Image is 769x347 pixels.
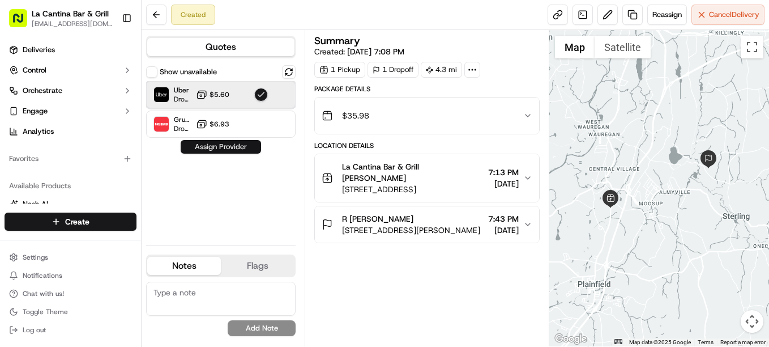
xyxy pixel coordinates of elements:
[51,108,186,120] div: Start new chat
[11,108,32,129] img: 1736555255976-a54dd68f-1ca7-489b-9aae-adbdc363a1c4
[347,46,404,57] span: [DATE] 7:08 PM
[5,61,136,79] button: Control
[85,176,89,185] span: •
[315,154,539,202] button: La Cantina Bar & Grill [PERSON_NAME][STREET_ADDRESS]7:13 PM[DATE]
[315,98,539,134] button: $35.98
[23,199,48,209] span: Nash AI
[9,199,132,209] a: Nash AI
[342,225,480,236] span: [STREET_ADDRESS][PERSON_NAME]
[5,213,136,231] button: Create
[488,213,519,225] span: 7:43 PM
[96,255,105,264] div: 💻
[23,176,32,185] img: 1736555255976-a54dd68f-1ca7-489b-9aae-adbdc363a1c4
[147,257,221,275] button: Notes
[342,110,369,121] span: $35.98
[342,184,484,195] span: [STREET_ADDRESS]
[555,36,595,58] button: Show street map
[741,310,763,333] button: Map camera controls
[314,46,404,57] span: Created:
[5,304,136,320] button: Toggle Theme
[11,45,206,64] p: Welcome 👋
[720,339,766,345] a: Report a map error
[154,87,169,102] img: Uber
[5,5,117,32] button: La Cantina Bar & Grill[EMAIL_ADDRESS][DOMAIN_NAME]
[5,286,136,302] button: Chat with us!
[552,332,589,346] img: Google
[196,89,229,100] button: $5.60
[5,82,136,100] button: Orchestrate
[23,253,87,265] span: Knowledge Base
[23,45,55,55] span: Deliveries
[65,216,89,227] span: Create
[314,36,360,46] h3: Summary
[176,145,206,159] button: See all
[368,62,418,78] div: 1 Dropoff
[23,86,62,96] span: Orchestrate
[221,257,294,275] button: Flags
[488,167,519,178] span: 7:13 PM
[691,5,764,25] button: CancelDelivery
[5,102,136,120] button: Engage
[91,176,114,185] span: [DATE]
[23,106,48,116] span: Engage
[342,161,484,184] span: La Cantina Bar & Grill [PERSON_NAME]
[595,36,651,58] button: Show satellite imagery
[488,225,519,236] span: [DATE]
[91,249,186,269] a: 💻API Documentation
[5,177,136,195] div: Available Products
[35,206,92,215] span: [PERSON_NAME]
[210,120,229,129] span: $6.93
[11,165,29,183] img: Regen Pajulas
[314,141,540,150] div: Location Details
[107,253,182,265] span: API Documentation
[7,249,91,269] a: 📗Knowledge Base
[32,19,113,28] button: [EMAIL_ADDRESS][DOMAIN_NAME]
[174,95,191,104] span: Dropoff ETA 29 minutes
[100,206,123,215] span: [DATE]
[210,90,229,99] span: $5.60
[174,86,191,95] span: Uber
[5,150,136,168] div: Favorites
[709,10,759,20] span: Cancel Delivery
[29,73,204,85] input: Got a question? Start typing here...
[23,253,48,262] span: Settings
[314,62,365,78] div: 1 Pickup
[23,325,46,335] span: Log out
[113,263,137,272] span: Pylon
[614,339,622,344] button: Keyboard shortcuts
[160,67,217,77] label: Show unavailable
[23,65,46,75] span: Control
[196,119,229,130] button: $6.93
[5,122,136,141] a: Analytics
[11,255,20,264] div: 📗
[181,140,261,154] button: Assign Provider
[24,108,44,129] img: 9188753566659_6852d8bf1fb38e338040_72.png
[11,147,76,156] div: Past conversations
[5,268,136,283] button: Notifications
[315,206,539,243] button: R [PERSON_NAME][STREET_ADDRESS][PERSON_NAME]7:43 PM[DATE]
[174,124,191,133] span: Dropoff ETA 30 minutes
[488,178,519,189] span: [DATE]
[5,249,136,265] button: Settings
[629,339,691,345] span: Map data ©2025 Google
[23,207,32,216] img: 1736555255976-a54dd68f-1ca7-489b-9aae-adbdc363a1c4
[342,213,413,225] span: R [PERSON_NAME]
[552,332,589,346] a: Open this area in Google Maps (opens a new window)
[154,117,169,132] img: Grubhub
[698,339,714,345] a: Terms (opens in new tab)
[147,38,294,56] button: Quotes
[174,115,191,124] span: Grubhub
[32,8,109,19] button: La Cantina Bar & Grill
[741,36,763,58] button: Toggle fullscreen view
[652,10,682,20] span: Reassign
[11,196,29,214] img: Masood Aslam
[23,289,64,298] span: Chat with us!
[80,263,137,272] a: Powered byPylon
[23,126,54,137] span: Analytics
[23,307,68,316] span: Toggle Theme
[5,195,136,213] button: Nash AI
[11,11,34,34] img: Nash
[5,41,136,59] a: Deliveries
